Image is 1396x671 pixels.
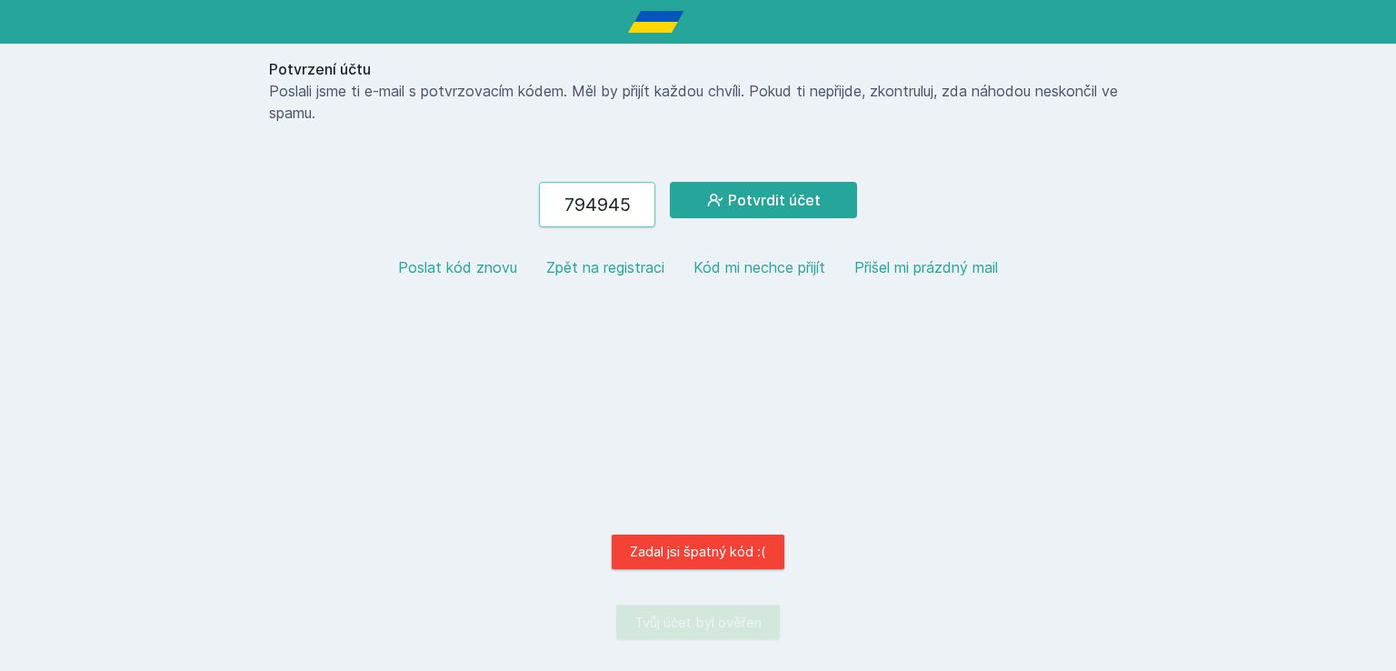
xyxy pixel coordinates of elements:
[546,256,664,278] button: Zpět na registraci
[693,256,825,278] button: Kód mi nechce přijít
[854,256,998,278] button: Přišel mi prázdný mail
[269,58,1127,80] h1: Potvrzení účtu
[269,80,1127,124] p: Poslali jsme ti e-mail s potvrzovacím kódem. Měl by přijít každou chvíli. Pokud ti nepřijde, zkon...
[616,606,780,640] div: Tvůj účet byl ověřen
[612,535,784,569] div: Zadal jsi špatný kód :(
[398,256,517,278] button: Poslat kód znovu
[670,182,857,218] button: Potvrdit účet
[539,182,655,227] input: 123456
